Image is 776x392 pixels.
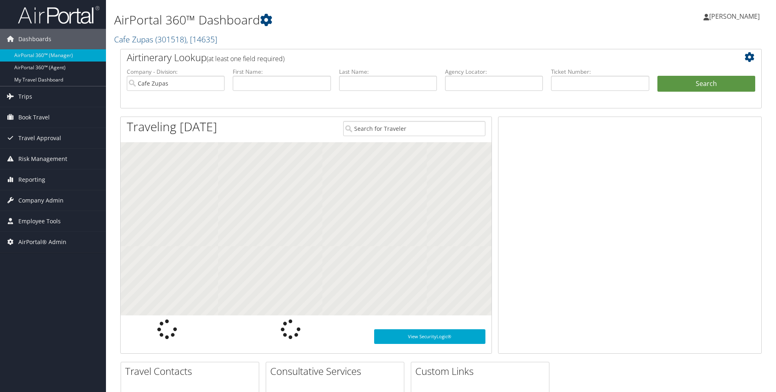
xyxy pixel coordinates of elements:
[18,128,61,148] span: Travel Approval
[703,4,768,29] a: [PERSON_NAME]
[186,34,217,45] span: , [ 14635 ]
[207,54,284,63] span: (at least one field required)
[127,68,225,76] label: Company - Division:
[18,149,67,169] span: Risk Management
[18,211,61,231] span: Employee Tools
[343,121,485,136] input: Search for Traveler
[233,68,331,76] label: First Name:
[127,118,217,135] h1: Traveling [DATE]
[374,329,485,344] a: View SecurityLogic®
[339,68,437,76] label: Last Name:
[114,11,550,29] h1: AirPortal 360™ Dashboard
[18,86,32,107] span: Trips
[18,107,50,128] span: Book Travel
[18,170,45,190] span: Reporting
[709,12,760,21] span: [PERSON_NAME]
[551,68,649,76] label: Ticket Number:
[415,364,549,378] h2: Custom Links
[125,364,259,378] h2: Travel Contacts
[155,34,186,45] span: ( 301518 )
[270,364,404,378] h2: Consultative Services
[18,232,66,252] span: AirPortal® Admin
[127,51,702,64] h2: Airtinerary Lookup
[445,68,543,76] label: Agency Locator:
[657,76,755,92] button: Search
[18,29,51,49] span: Dashboards
[18,5,99,24] img: airportal-logo.png
[114,34,217,45] a: Cafe Zupas
[18,190,64,211] span: Company Admin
